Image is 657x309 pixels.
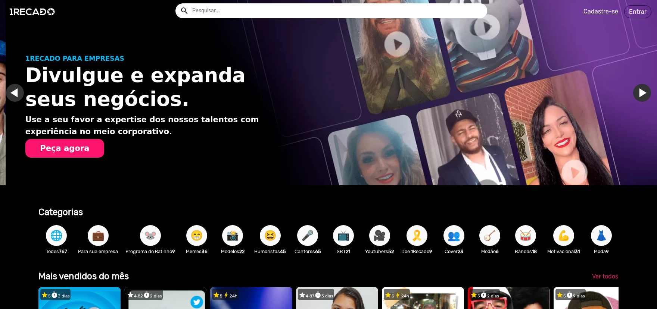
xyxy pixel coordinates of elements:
p: Humoristas [254,248,286,255]
h1: Divulgue e expanda seus negócios. [25,63,288,111]
u: Cadastre-se [583,8,618,15]
p: Motivacional [547,248,580,255]
b: 65 [315,249,321,254]
b: 31 [575,249,580,254]
p: Memes [183,248,211,255]
p: Para sua empresa [78,248,118,255]
p: SBT [329,248,358,255]
p: Youtubers [365,248,394,255]
button: Example home icon [177,4,190,17]
mat-icon: Example home icon [180,6,189,15]
span: 🎗️ [411,225,423,246]
span: 📺 [337,225,350,246]
b: 18 [532,249,537,254]
input: Pesquisar... [187,3,487,18]
button: 💪 [553,225,574,246]
button: 👥 [443,225,464,246]
b: Categorias [38,207,83,217]
button: 📺 [333,225,354,246]
span: 😆 [264,225,277,246]
span: 🪕 [483,225,496,246]
b: 6 [496,249,499,254]
b: 45 [280,249,286,254]
button: 💼 [88,225,109,246]
span: 🎥 [373,225,386,246]
b: 767 [59,249,67,254]
button: 😁 [186,225,207,246]
p: 1RECADO PARA EMPRESAS [25,54,288,63]
span: 🌐 [50,225,63,246]
span: 💪 [557,225,570,246]
button: 🥁 [515,225,536,246]
span: 💼 [92,225,105,246]
b: Mais vendidos do mês [38,271,129,281]
span: 👥 [448,225,460,246]
button: 😆 [260,225,281,246]
p: Modão [476,248,504,255]
button: 🌐 [46,225,67,246]
p: Bandas [511,248,540,255]
p: Cantores [293,248,322,255]
b: 36 [202,249,208,254]
b: 21 [346,249,350,254]
p: Modelos [218,248,247,255]
p: Use a seu favor a expertise dos nossos talentos com experiência no meio corporativo. [25,114,288,137]
button: 🎤 [297,225,318,246]
p: Cover [440,248,468,255]
button: 🎗️ [407,225,427,246]
button: 📸 [222,225,243,246]
b: 22 [239,249,245,254]
p: Moda [587,248,616,255]
b: 52 [388,249,394,254]
span: 🐭 [144,225,157,246]
b: 9 [172,249,175,254]
a: Ir para o próximo slide [639,84,657,102]
b: 9 [429,249,432,254]
p: Programa do Ratinho [125,248,175,255]
span: Ver todos [592,273,618,280]
button: Peça agora [25,139,104,157]
span: 👗 [595,225,608,246]
a: Entrar [624,5,651,18]
b: 23 [458,249,463,254]
span: 🎤 [301,225,314,246]
a: Ir para o slide anterior [12,84,29,102]
button: 🎥 [369,225,390,246]
span: 📸 [226,225,239,246]
b: 9 [606,249,609,254]
button: 🪕 [479,225,500,246]
p: Doe 1Recado [401,248,432,255]
button: 👗 [591,225,612,246]
span: 🥁 [519,225,532,246]
span: 😁 [190,225,203,246]
button: 🐭 [140,225,161,246]
p: Todos [42,248,71,255]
